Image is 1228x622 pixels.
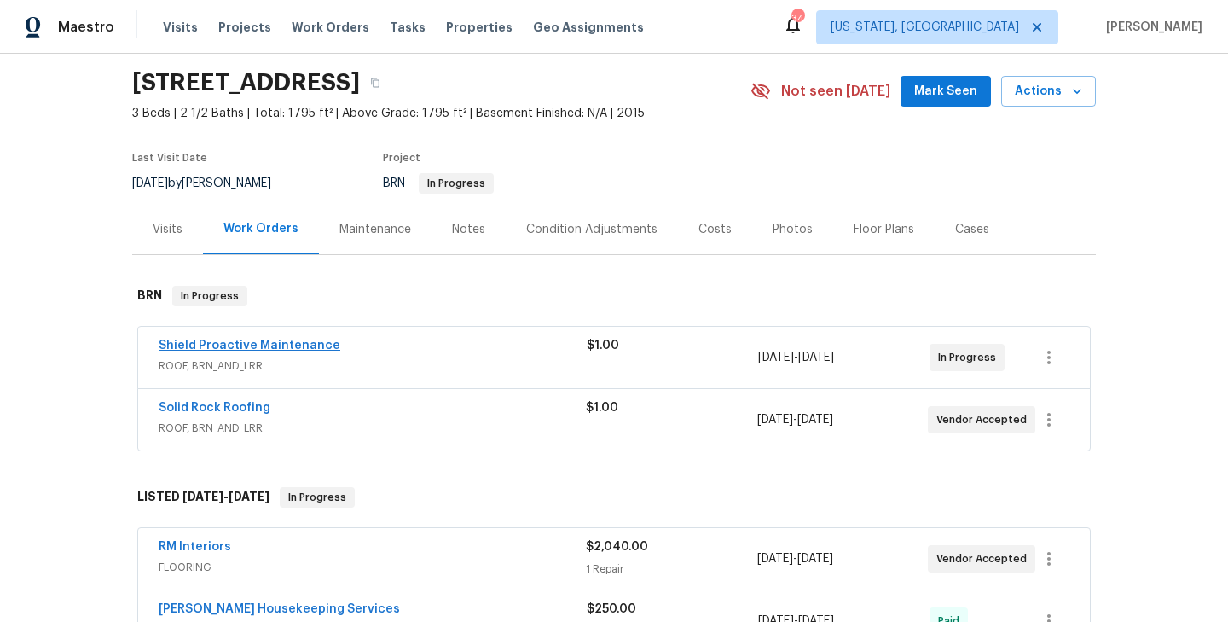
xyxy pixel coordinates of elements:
a: Solid Rock Roofing [159,402,270,414]
div: Visits [153,221,182,238]
span: [DATE] [758,352,794,363]
span: [DATE] [757,553,793,565]
span: Geo Assignments [533,19,644,36]
span: Visits [163,19,198,36]
span: - [182,491,269,503]
span: Maestro [58,19,114,36]
span: - [757,411,833,428]
span: 3 Beds | 2 1/2 Baths | Total: 1795 ft² | Above Grade: 1795 ft² | Basement Finished: N/A | 2015 [132,105,750,122]
button: Copy Address [360,67,391,98]
span: [DATE] [229,491,269,503]
a: [PERSON_NAME] Housekeeping Services [159,603,400,615]
div: Costs [698,221,732,238]
span: [US_STATE], [GEOGRAPHIC_DATA] [831,19,1019,36]
h2: [STREET_ADDRESS] [132,74,360,91]
div: Cases [955,221,989,238]
div: Condition Adjustments [526,221,657,238]
span: [DATE] [798,352,834,363]
span: [DATE] [797,553,833,565]
span: In Progress [281,489,353,506]
span: $2,040.00 [586,541,648,553]
span: [DATE] [182,491,223,503]
span: ROOF, BRN_AND_LRR [159,420,586,437]
span: Work Orders [292,19,369,36]
span: [PERSON_NAME] [1099,19,1202,36]
span: Vendor Accepted [936,411,1034,428]
span: [DATE] [132,177,168,189]
h6: LISTED [137,487,269,508]
span: In Progress [420,178,492,189]
span: $1.00 [587,340,619,352]
h6: BRN [137,286,162,306]
span: Actions [1015,81,1082,102]
span: - [757,550,833,567]
span: $1.00 [586,402,618,414]
span: Last Visit Date [132,153,207,163]
span: Projects [218,19,271,36]
div: Photos [773,221,813,238]
span: Tasks [390,21,426,33]
span: Not seen [DATE] [781,83,890,100]
span: - [758,349,834,366]
div: Notes [452,221,485,238]
span: FLOORING [159,559,586,576]
a: RM Interiors [159,541,231,553]
div: BRN In Progress [132,269,1096,323]
button: Mark Seen [901,76,991,108]
span: In Progress [938,349,1003,366]
a: Shield Proactive Maintenance [159,340,340,352]
div: LISTED [DATE]-[DATE]In Progress [132,470,1096,525]
div: 1 Repair [586,561,756,578]
div: by [PERSON_NAME] [132,173,292,194]
span: Project [383,153,420,163]
button: Actions [1001,76,1096,108]
span: $250.00 [587,603,636,615]
span: In Progress [174,288,246,305]
div: Work Orders [223,220,298,237]
div: 34 [791,10,803,27]
span: ROOF, BRN_AND_LRR [159,358,587,375]
span: BRN [383,177,494,189]
span: Mark Seen [914,81,977,102]
span: [DATE] [757,414,793,426]
span: Vendor Accepted [936,550,1034,567]
div: Maintenance [339,221,411,238]
span: [DATE] [797,414,833,426]
div: Floor Plans [854,221,914,238]
span: Properties [446,19,513,36]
